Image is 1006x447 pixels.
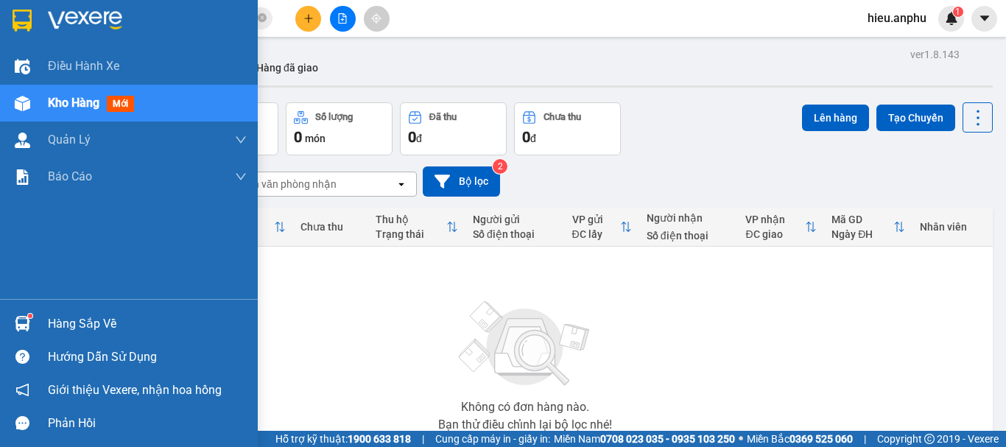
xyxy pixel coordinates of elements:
span: mới [107,96,134,112]
div: ĐC giao [745,228,805,240]
img: warehouse-icon [15,133,30,148]
th: Toggle SortBy [368,208,465,247]
span: | [864,431,866,447]
span: message [15,416,29,430]
div: Hàng sắp về [48,313,247,335]
button: Hàng đã giao [245,50,330,85]
div: Số lượng [315,112,353,122]
span: đ [416,133,422,144]
span: down [235,134,247,146]
span: Kho hàng [48,96,99,110]
span: 0 [408,128,416,146]
button: caret-down [971,6,997,32]
span: close-circle [258,13,267,22]
span: Miền Bắc [747,431,853,447]
button: Tạo Chuyến [876,105,955,131]
svg: open [395,178,407,190]
span: caret-down [978,12,991,25]
span: Cung cấp máy in - giấy in: [435,431,550,447]
div: Nhân viên [920,221,985,233]
th: Toggle SortBy [565,208,639,247]
button: Số lượng0món [286,102,393,155]
div: ver 1.8.143 [910,46,960,63]
span: Giới thiệu Vexere, nhận hoa hồng [48,381,222,399]
button: Bộ lọc [423,166,500,197]
div: ĐC lấy [572,228,620,240]
button: Đã thu0đ [400,102,507,155]
span: món [305,133,326,144]
img: warehouse-icon [15,59,30,74]
div: Bạn thử điều chỉnh lại bộ lọc nhé! [438,419,612,431]
button: Chưa thu0đ [514,102,621,155]
div: Thu hộ [376,214,446,225]
div: Trạng thái [376,228,446,240]
button: Lên hàng [802,105,869,131]
th: Toggle SortBy [738,208,824,247]
span: down [235,171,247,183]
span: hieu.anphu [856,9,938,27]
div: Phản hồi [48,412,247,434]
div: Chọn văn phòng nhận [235,177,337,191]
div: Người nhận [647,212,731,224]
img: warehouse-icon [15,316,30,331]
div: Không có đơn hàng nào. [461,401,589,413]
span: 1 [955,7,960,17]
span: Quản Lý [48,130,91,149]
span: Hỗ trợ kỹ thuật: [275,431,411,447]
span: file-add [337,13,348,24]
sup: 1 [953,7,963,17]
div: Đã thu [429,112,457,122]
button: aim [364,6,390,32]
th: Toggle SortBy [824,208,912,247]
span: copyright [924,434,935,444]
div: Ngày ĐH [831,228,893,240]
sup: 1 [28,314,32,318]
div: Chưa thu [300,221,360,233]
div: VP gửi [572,214,620,225]
span: ⚪️ [739,436,743,442]
span: 0 [522,128,530,146]
div: Số điện thoại [473,228,557,240]
img: logo-vxr [13,10,32,32]
span: Miền Nam [554,431,735,447]
span: 0 [294,128,302,146]
span: aim [371,13,381,24]
span: Báo cáo [48,167,92,186]
div: Mã GD [831,214,893,225]
div: VP nhận [745,214,805,225]
strong: 0369 525 060 [789,433,853,445]
span: question-circle [15,350,29,364]
button: file-add [330,6,356,32]
span: Điều hành xe [48,57,119,75]
span: close-circle [258,12,267,26]
div: Hướng dẫn sử dụng [48,346,247,368]
sup: 2 [493,159,507,174]
div: Người gửi [473,214,557,225]
span: plus [303,13,314,24]
img: warehouse-icon [15,96,30,111]
button: plus [295,6,321,32]
strong: 1900 633 818 [348,433,411,445]
span: | [422,431,424,447]
div: Chưa thu [544,112,581,122]
img: icon-new-feature [945,12,958,25]
span: notification [15,383,29,397]
img: svg+xml;base64,PHN2ZyBjbGFzcz0ibGlzdC1wbHVnX19zdmciIHhtbG5zPSJodHRwOi8vd3d3LnczLm9yZy8yMDAwL3N2Zy... [451,292,599,395]
span: đ [530,133,536,144]
div: Số điện thoại [647,230,731,242]
img: solution-icon [15,169,30,185]
strong: 0708 023 035 - 0935 103 250 [600,433,735,445]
